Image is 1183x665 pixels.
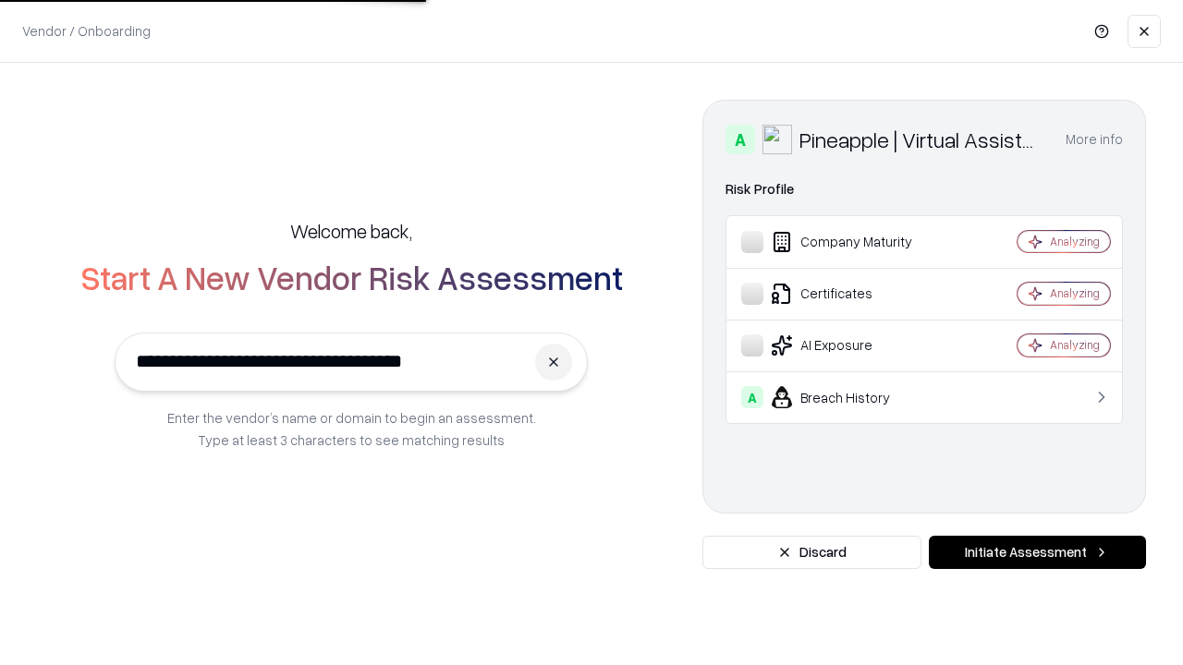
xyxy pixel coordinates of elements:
[741,334,962,357] div: AI Exposure
[726,178,1123,200] div: Risk Profile
[22,21,151,41] p: Vendor / Onboarding
[702,536,921,569] button: Discard
[799,125,1043,154] div: Pineapple | Virtual Assistant Agency
[1066,123,1123,156] button: More info
[741,386,962,408] div: Breach History
[741,283,962,305] div: Certificates
[167,406,536,451] p: Enter the vendor’s name or domain to begin an assessment. Type at least 3 characters to see match...
[741,386,763,408] div: A
[80,259,623,296] h2: Start A New Vendor Risk Assessment
[290,218,412,244] h5: Welcome back,
[762,125,792,154] img: Pineapple | Virtual Assistant Agency
[1050,285,1100,301] div: Analyzing
[929,536,1146,569] button: Initiate Assessment
[726,125,755,154] div: A
[741,231,962,253] div: Company Maturity
[1050,337,1100,353] div: Analyzing
[1050,234,1100,249] div: Analyzing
